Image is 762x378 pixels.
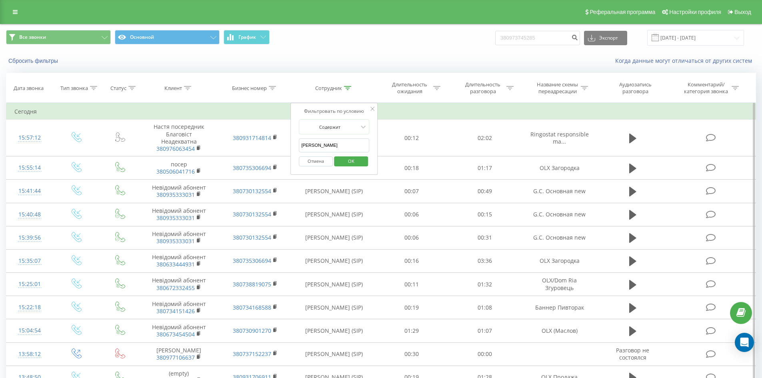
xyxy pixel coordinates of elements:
[156,237,195,245] a: 380935333031
[14,183,45,199] div: 15:41:44
[334,156,368,166] button: OK
[375,296,448,319] td: 00:19
[448,249,522,272] td: 03:36
[299,107,369,115] div: Фильтровать по условию
[141,249,217,272] td: Невідомий абонент
[299,138,369,152] input: Введите значение
[448,342,522,366] td: 00:00
[233,280,271,288] a: 380738819075
[683,81,730,95] div: Комментарий/категория звонка
[6,30,111,44] button: Все звонки
[462,81,504,95] div: Длительность разговора
[590,9,655,15] span: Реферальная программа
[299,156,333,166] button: Отмена
[141,319,217,342] td: Невідомий абонент
[521,249,597,272] td: OLX Загородка
[521,273,597,296] td: OLX/Dom Ria Згуровець
[521,203,597,226] td: G.C. Основная new
[293,296,375,319] td: [PERSON_NAME] (SIP)
[115,30,220,44] button: Основной
[521,180,597,203] td: G.C. Основная new
[19,34,46,40] span: Все звонки
[110,85,126,92] div: Статус
[375,203,448,226] td: 00:06
[293,203,375,226] td: [PERSON_NAME] (SIP)
[14,130,45,146] div: 15:57:12
[616,346,649,361] span: Разговор не состоялся
[233,164,271,172] a: 380735306694
[224,30,270,44] button: График
[293,342,375,366] td: [PERSON_NAME] (SIP)
[233,134,271,142] a: 380931714814
[233,327,271,334] a: 380730901270
[14,253,45,269] div: 15:35:07
[293,249,375,272] td: [PERSON_NAME] (SIP)
[233,257,271,264] a: 380735306694
[375,249,448,272] td: 00:16
[375,180,448,203] td: 00:07
[6,57,62,64] button: Сбросить фильтры
[233,234,271,241] a: 380730132554
[293,226,375,249] td: [PERSON_NAME] (SIP)
[734,9,751,15] span: Выход
[495,31,580,45] input: Поиск по номеру
[141,296,217,319] td: Невідомий абонент
[14,160,45,176] div: 15:55:14
[238,34,256,40] span: График
[156,214,195,222] a: 380935333031
[375,319,448,342] td: 01:29
[141,273,217,296] td: Невідомий абонент
[141,180,217,203] td: Невідомий абонент
[14,276,45,292] div: 15:25:01
[6,104,756,120] td: Сегодня
[375,156,448,180] td: 00:18
[448,203,522,226] td: 00:15
[233,187,271,195] a: 380730132554
[156,260,195,268] a: 380633444931
[156,307,195,315] a: 380734151426
[521,226,597,249] td: G.C. Основная new
[14,300,45,315] div: 15:22:18
[609,81,661,95] div: Аудиозапись разговора
[141,226,217,249] td: Невідомий абонент
[141,342,217,366] td: [PERSON_NAME]
[448,319,522,342] td: 01:07
[375,226,448,249] td: 00:06
[233,304,271,311] a: 380734168588
[388,81,431,95] div: Длительность ожидания
[448,273,522,296] td: 01:32
[233,350,271,358] a: 380737152237
[735,333,754,352] div: Open Intercom Messenger
[141,203,217,226] td: Невідомий абонент
[521,319,597,342] td: OLX (Маслов)
[536,81,579,95] div: Название схемы переадресации
[448,156,522,180] td: 01:17
[14,230,45,246] div: 15:39:56
[669,9,721,15] span: Настройки профиля
[448,180,522,203] td: 00:49
[375,342,448,366] td: 00:30
[375,273,448,296] td: 00:11
[340,155,362,167] span: OK
[14,323,45,338] div: 15:04:54
[141,156,217,180] td: посер
[293,180,375,203] td: [PERSON_NAME] (SIP)
[530,130,589,145] span: Ringostat responsible ma...
[233,210,271,218] a: 380730132554
[293,273,375,296] td: [PERSON_NAME] (SIP)
[448,226,522,249] td: 00:31
[521,156,597,180] td: OLX Загородка
[315,85,342,92] div: Сотрудник
[14,85,44,92] div: Дата звонка
[156,284,195,292] a: 380672332455
[164,85,182,92] div: Клиент
[615,57,756,64] a: Когда данные могут отличаться от других систем
[521,296,597,319] td: Баннер Пивторак
[448,296,522,319] td: 01:08
[232,85,267,92] div: Бизнес номер
[141,120,217,156] td: Настя посередник Благовіст Неадекватна
[60,85,88,92] div: Тип звонка
[156,145,195,152] a: 380976063454
[156,168,195,175] a: 380506041716
[156,191,195,198] a: 380935333031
